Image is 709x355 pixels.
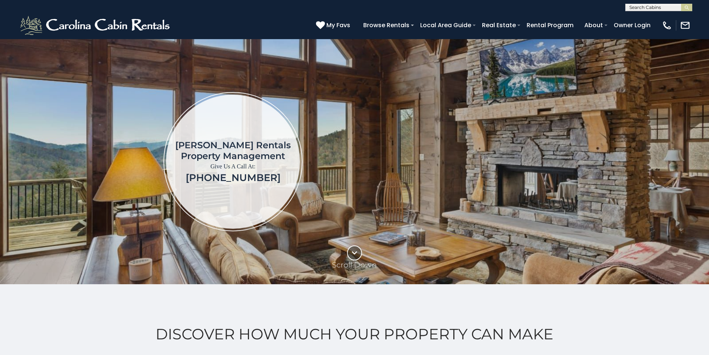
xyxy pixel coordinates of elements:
span: My Favs [326,20,350,30]
h2: Discover How Much Your Property Can Make [19,326,690,343]
a: Real Estate [478,19,520,32]
img: phone-regular-white.png [662,20,672,31]
img: mail-regular-white.png [680,20,690,31]
p: Scroll Down [332,260,377,269]
h1: [PERSON_NAME] Rentals Property Management [175,140,291,161]
a: Browse Rentals [360,19,413,32]
img: White-1-2.png [19,14,173,37]
a: [PHONE_NUMBER] [186,172,281,184]
iframe: New Contact Form [422,61,665,262]
a: Owner Login [610,19,654,32]
a: Rental Program [523,19,577,32]
a: My Favs [316,20,352,30]
p: Give Us A Call At: [175,161,291,172]
a: Local Area Guide [416,19,475,32]
a: About [581,19,607,32]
